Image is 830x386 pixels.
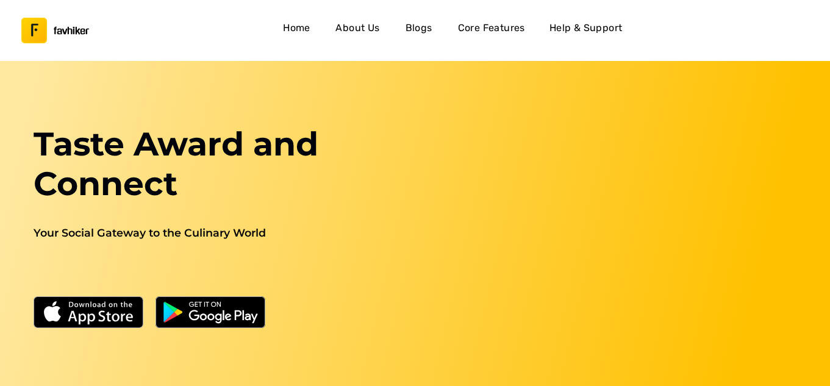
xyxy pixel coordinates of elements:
[453,16,530,45] a: Core Features
[54,26,89,35] h3: favhiker
[335,20,379,36] h4: About Us
[331,16,384,45] a: About Us
[406,20,432,36] h4: Blogs
[283,20,310,36] h4: Home
[549,20,623,36] h4: Help & Support
[156,296,265,328] img: Google Play
[34,296,143,328] img: App Store
[545,16,628,45] button: Help & Support
[399,16,438,45] a: Blogs
[277,16,316,45] a: Home
[429,124,802,334] iframe: Embedded youtube
[458,20,525,36] h4: Core Features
